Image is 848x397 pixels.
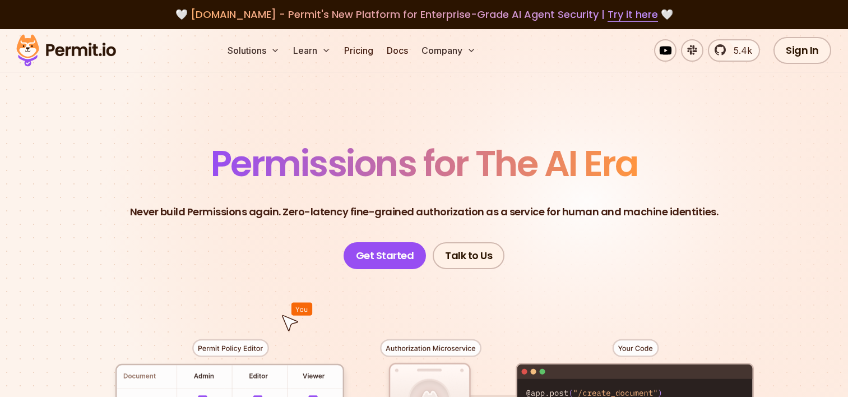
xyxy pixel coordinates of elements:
[340,39,378,62] a: Pricing
[27,7,821,22] div: 🤍 🤍
[223,39,284,62] button: Solutions
[727,44,752,57] span: 5.4k
[433,242,504,269] a: Talk to Us
[130,204,719,220] p: Never build Permissions again. Zero-latency fine-grained authorization as a service for human and...
[608,7,658,22] a: Try it here
[773,37,831,64] a: Sign In
[11,31,121,70] img: Permit logo
[191,7,658,21] span: [DOMAIN_NAME] - Permit's New Platform for Enterprise-Grade AI Agent Security |
[211,139,638,188] span: Permissions for The AI Era
[708,39,760,62] a: 5.4k
[382,39,413,62] a: Docs
[417,39,480,62] button: Company
[344,242,427,269] a: Get Started
[289,39,335,62] button: Learn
